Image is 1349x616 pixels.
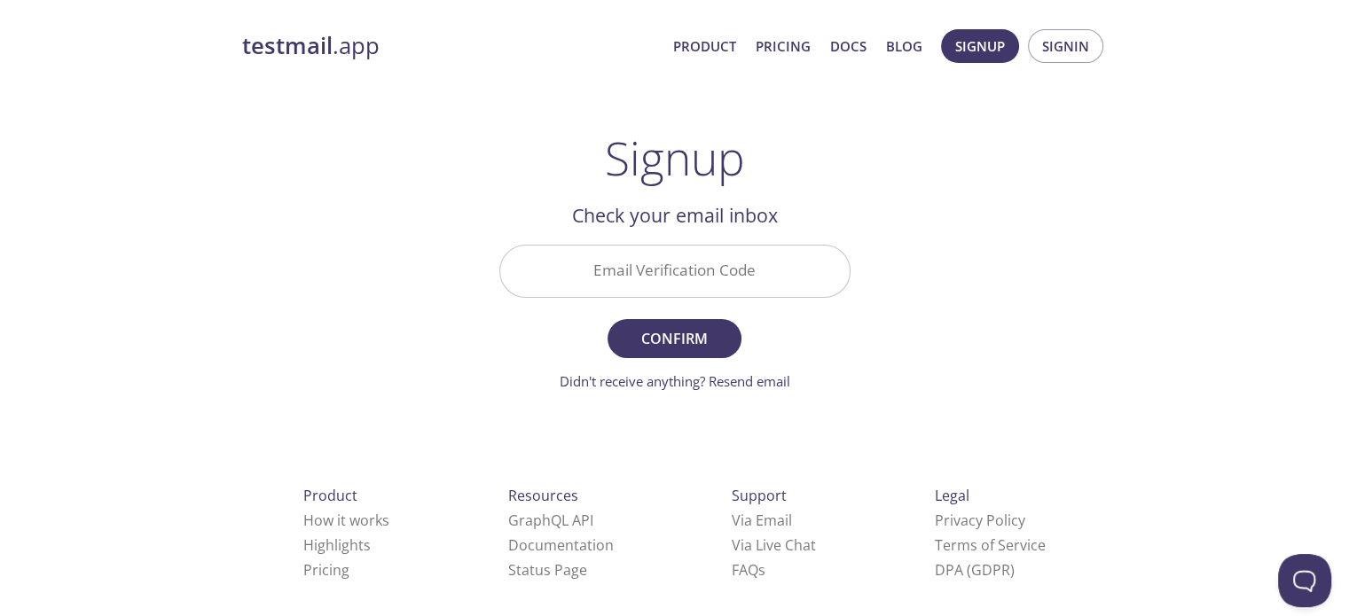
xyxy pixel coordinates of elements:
button: Confirm [608,319,741,358]
a: Terms of Service [935,535,1046,555]
a: Didn't receive anything? Resend email [560,372,790,390]
span: Signin [1042,35,1089,58]
button: Signin [1028,29,1103,63]
span: Resources [508,486,578,505]
a: Via Email [732,511,792,530]
a: Via Live Chat [732,535,816,555]
span: s [758,560,765,580]
h2: Check your email inbox [499,200,851,230]
strong: testmail [242,30,333,61]
a: Status Page [508,560,587,580]
a: GraphQL API [508,511,593,530]
button: Signup [941,29,1019,63]
a: DPA (GDPR) [935,560,1015,580]
a: Docs [830,35,867,58]
iframe: Help Scout Beacon - Open [1278,554,1331,607]
a: Privacy Policy [935,511,1025,530]
a: Highlights [303,535,371,555]
span: Legal [935,486,969,505]
h1: Signup [605,131,745,184]
a: Product [673,35,736,58]
a: Pricing [756,35,811,58]
a: Pricing [303,560,349,580]
span: Support [732,486,787,505]
span: Product [303,486,357,505]
a: How it works [303,511,389,530]
span: Confirm [627,326,721,351]
span: Signup [955,35,1005,58]
a: Documentation [508,535,614,555]
a: FAQ [732,560,765,580]
a: testmail.app [242,31,659,61]
a: Blog [886,35,922,58]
